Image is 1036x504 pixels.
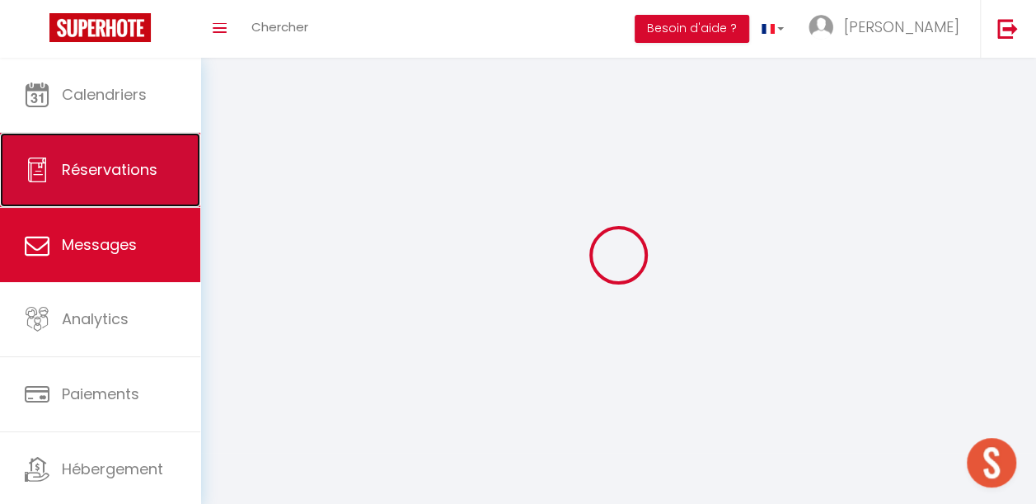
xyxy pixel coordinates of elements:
[844,16,959,37] span: [PERSON_NAME]
[62,234,137,255] span: Messages
[997,18,1018,39] img: logout
[62,459,163,479] span: Hébergement
[49,13,151,42] img: Super Booking
[62,159,157,180] span: Réservations
[635,15,749,43] button: Besoin d'aide ?
[62,84,147,105] span: Calendriers
[62,384,139,404] span: Paiements
[967,438,1016,488] div: Open chat
[251,18,308,35] span: Chercher
[62,309,129,329] span: Analytics
[809,15,833,40] img: ...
